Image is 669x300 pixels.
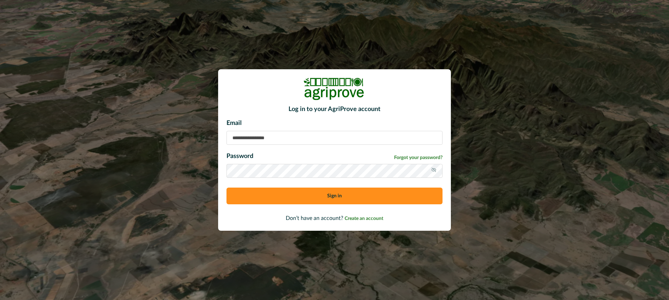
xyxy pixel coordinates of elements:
[394,154,443,161] a: Forgot your password?
[226,119,443,128] p: Email
[345,215,383,221] a: Create an account
[226,152,253,161] p: Password
[226,214,443,222] p: Don’t have an account?
[303,78,366,100] img: Logo Image
[226,188,443,204] button: Sign in
[226,106,443,113] h2: Log in to your AgriProve account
